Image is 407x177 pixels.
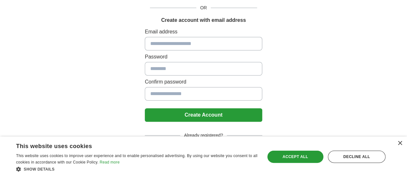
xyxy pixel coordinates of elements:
div: Accept all [267,151,323,163]
div: Close [397,141,402,146]
span: Already registered? [180,132,227,139]
label: Password [145,53,262,61]
label: Email address [145,28,262,36]
span: This website uses cookies to improve user experience and to enable personalised advertising. By u... [16,154,257,164]
label: Confirm password [145,78,262,86]
h1: Create account with email address [161,16,246,24]
span: OR [196,4,211,11]
a: Read more, opens a new window [100,160,120,164]
div: This website uses cookies [16,140,242,150]
div: Show details [16,166,258,172]
div: Decline all [328,151,385,163]
button: Create Account [145,108,262,122]
span: Show details [24,167,55,172]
